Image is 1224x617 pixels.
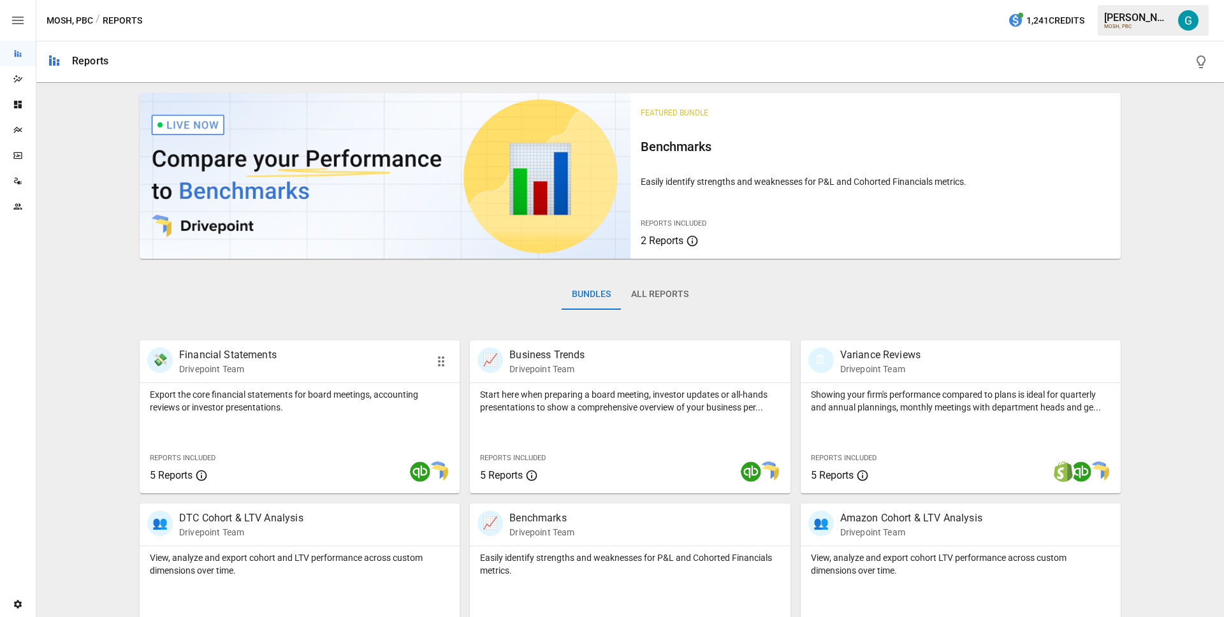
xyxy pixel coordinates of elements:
[147,347,173,373] div: 💸
[1089,461,1109,482] img: smart model
[811,388,1111,414] p: Showing your firm's performance compared to plans is ideal for quarterly and annual plannings, mo...
[562,279,621,310] button: Bundles
[840,363,921,375] p: Drivepoint Team
[509,511,574,526] p: Benchmarks
[96,13,100,29] div: /
[480,469,523,481] span: 5 Reports
[621,279,699,310] button: All Reports
[840,347,921,363] p: Variance Reviews
[150,454,215,462] span: Reports Included
[147,511,173,536] div: 👥
[150,388,449,414] p: Export the core financial statements for board meetings, accounting reviews or investor presentat...
[811,469,854,481] span: 5 Reports
[72,55,108,67] div: Reports
[509,526,574,539] p: Drivepoint Team
[480,454,546,462] span: Reports Included
[1071,461,1091,482] img: quickbooks
[1003,9,1089,33] button: 1,241Credits
[1104,11,1170,24] div: [PERSON_NAME]
[641,235,683,247] span: 2 Reports
[179,347,277,363] p: Financial Statements
[641,219,706,228] span: Reports Included
[477,511,503,536] div: 📈
[150,469,193,481] span: 5 Reports
[428,461,448,482] img: smart model
[811,551,1111,577] p: View, analyze and export cohort LTV performance across custom dimensions over time.
[641,175,1111,188] p: Easily identify strengths and weaknesses for P&L and Cohorted Financials metrics.
[179,363,277,375] p: Drivepoint Team
[808,511,834,536] div: 👥
[480,388,780,414] p: Start here when preparing a board meeting, investor updates or all-hands presentations to show a ...
[759,461,779,482] img: smart model
[1178,10,1198,31] img: Gavin Acres
[641,108,708,117] span: Featured Bundle
[840,511,982,526] p: Amazon Cohort & LTV Analysis
[150,551,449,577] p: View, analyze and export cohort and LTV performance across custom dimensions over time.
[808,347,834,373] div: 🗓
[509,347,585,363] p: Business Trends
[811,454,877,462] span: Reports Included
[1170,3,1206,38] button: Gavin Acres
[641,136,1111,157] h6: Benchmarks
[1026,13,1084,29] span: 1,241 Credits
[1053,461,1074,482] img: shopify
[509,363,585,375] p: Drivepoint Team
[477,347,503,373] div: 📈
[140,93,630,259] img: video thumbnail
[480,551,780,577] p: Easily identify strengths and weaknesses for P&L and Cohorted Financials metrics.
[179,511,303,526] p: DTC Cohort & LTV Analysis
[741,461,761,482] img: quickbooks
[1104,24,1170,29] div: MOSH, PBC
[47,13,93,29] button: MOSH, PBC
[179,526,303,539] p: Drivepoint Team
[410,461,430,482] img: quickbooks
[840,526,982,539] p: Drivepoint Team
